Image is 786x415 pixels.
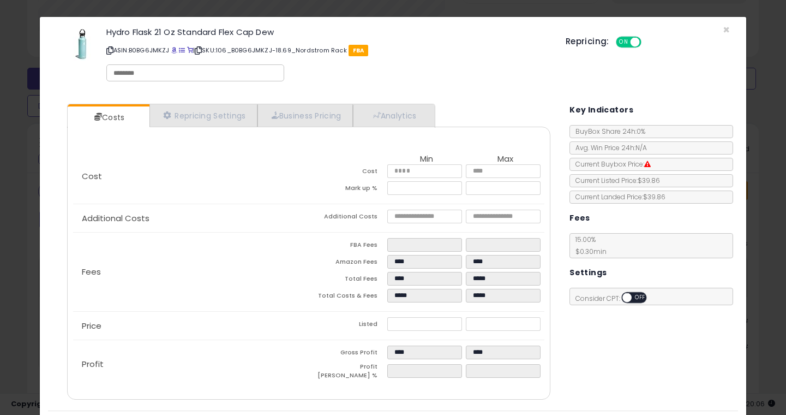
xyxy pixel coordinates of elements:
img: 21qHq6cIALL._SL60_.jpg [64,28,97,61]
td: Additional Costs [309,210,387,227]
span: Current Buybox Price: [570,159,651,169]
span: OFF [632,293,649,303]
a: Your listing only [187,46,193,55]
a: Costs [68,106,148,128]
span: Current Landed Price: $39.86 [570,192,665,201]
i: Suppressed Buy Box [644,161,651,168]
span: 15.00 % [570,235,607,256]
p: Cost [73,172,309,181]
td: Mark up % [309,181,387,198]
span: FBA [349,45,369,56]
span: $0.30 min [570,247,607,256]
a: Business Pricing [257,104,353,127]
span: OFF [639,38,657,47]
a: All offer listings [179,46,185,55]
td: FBA Fees [309,238,387,255]
td: Listed [309,317,387,334]
td: Total Fees [309,272,387,289]
p: Price [73,322,309,330]
p: Profit [73,360,309,369]
h3: Hydro Flask 21 Oz Standard Flex Cap Dew [106,28,549,36]
a: Analytics [353,104,434,127]
p: Additional Costs [73,214,309,223]
p: ASIN: B0BG6JMKZJ | SKU: 106_B0BG6JMKZJ-18.69_Nordstrom Rack [106,41,549,59]
td: Amazon Fees [309,255,387,272]
span: BuyBox Share 24h: 0% [570,127,645,136]
h5: Settings [569,266,607,280]
h5: Repricing: [566,37,609,46]
span: Current Listed Price: $39.86 [570,176,660,185]
a: Repricing Settings [149,104,257,127]
span: ON [617,38,631,47]
td: Total Costs & Fees [309,289,387,306]
td: Profit [PERSON_NAME] % [309,363,387,383]
th: Max [466,155,544,164]
td: Gross Profit [309,346,387,363]
h5: Fees [569,211,590,225]
h5: Key Indicators [569,103,633,117]
th: Min [387,155,466,164]
span: Consider CPT: [570,294,661,303]
span: × [723,22,730,38]
a: BuyBox page [171,46,177,55]
p: Fees [73,268,309,276]
span: Avg. Win Price 24h: N/A [570,143,647,152]
td: Cost [309,164,387,181]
